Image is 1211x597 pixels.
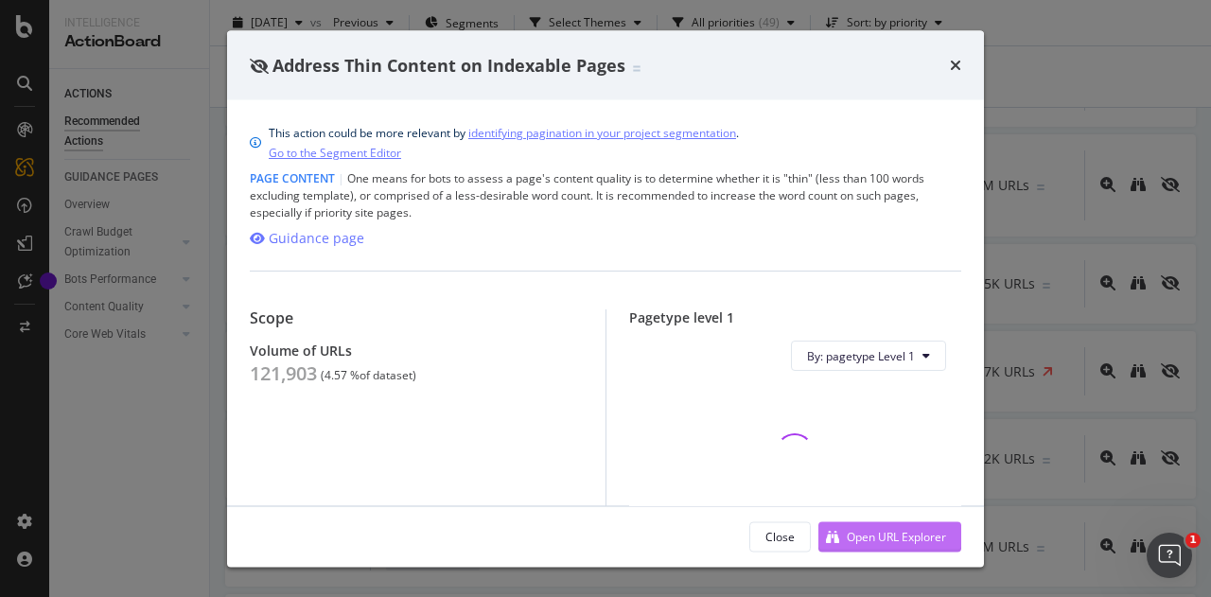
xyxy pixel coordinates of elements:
div: Open URL Explorer [847,528,946,544]
div: Pagetype level 1 [629,309,962,325]
div: Volume of URLs [250,342,583,359]
div: Scope [250,309,583,327]
button: Close [749,521,811,552]
iframe: Intercom live chat [1147,533,1192,578]
div: modal [227,30,984,567]
span: Address Thin Content on Indexable Pages [272,53,625,76]
span: 1 [1185,533,1201,548]
a: identifying pagination in your project segmentation [468,123,736,143]
div: Guidance page [269,229,364,248]
div: ( 4.57 % of dataset ) [321,369,416,382]
span: Page Content [250,170,335,186]
img: Equal [633,65,641,71]
a: Go to the Segment Editor [269,143,401,163]
div: This action could be more relevant by . [269,123,739,163]
div: One means for bots to assess a page's content quality is to determine whether it is "thin" (less ... [250,170,961,221]
span: | [338,170,344,186]
div: info banner [250,123,961,163]
div: 121,903 [250,362,317,385]
a: Guidance page [250,229,364,248]
div: times [950,53,961,78]
div: Close [765,528,795,544]
button: By: pagetype Level 1 [791,341,946,371]
button: Open URL Explorer [818,521,961,552]
span: By: pagetype Level 1 [807,347,915,363]
div: eye-slash [250,58,269,73]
